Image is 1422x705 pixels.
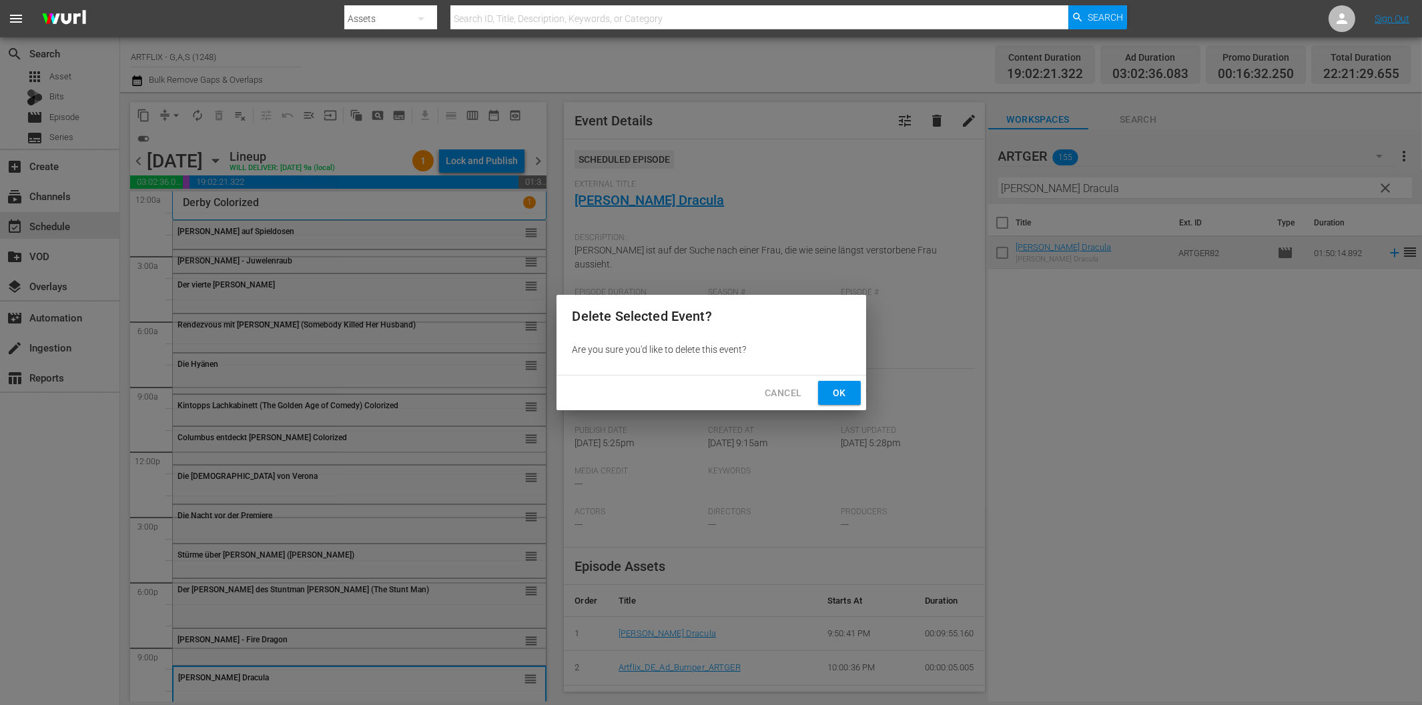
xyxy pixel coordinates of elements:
div: Are you sure you'd like to delete this event? [557,337,866,362]
span: Ok [829,385,850,402]
span: Search [1088,5,1123,29]
a: Sign Out [1375,13,1409,24]
img: ans4CAIJ8jUAAAAAAAAAAAAAAAAAAAAAAAAgQb4GAAAAAAAAAAAAAAAAAAAAAAAAJMjXAAAAAAAAAAAAAAAAAAAAAAAAgAT5G... [32,3,96,35]
button: Cancel [754,381,812,406]
button: Ok [818,381,861,406]
span: menu [8,11,24,27]
span: Cancel [765,385,801,402]
h2: Delete Selected Event? [573,305,850,327]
